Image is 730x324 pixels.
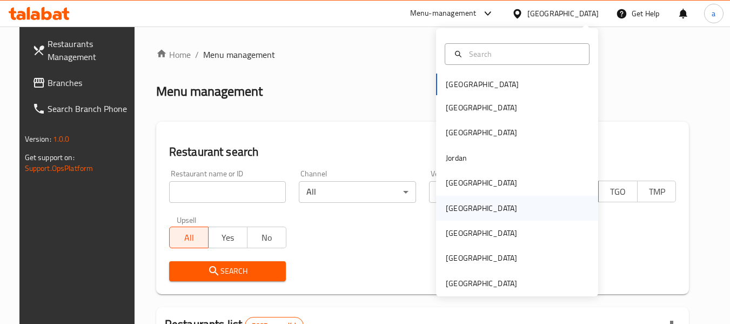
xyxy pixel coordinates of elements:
div: [GEOGRAPHIC_DATA] [446,227,517,239]
a: Support.OpsPlatform [25,161,93,175]
button: Yes [208,227,247,248]
button: Search [169,261,286,281]
input: Search [465,48,582,60]
input: Search for restaurant name or ID.. [169,181,286,203]
label: Upsell [177,216,197,223]
a: Search Branch Phone [24,96,142,122]
span: TMP [642,184,672,200]
span: No [252,230,282,246]
nav: breadcrumb [156,48,689,61]
span: Version: [25,132,51,146]
span: Branches [48,76,133,89]
div: Jordan [446,152,467,164]
div: All [299,181,416,203]
span: TGO [603,184,633,200]
span: Search Branch Phone [48,102,133,115]
h2: Restaurant search [169,144,677,160]
a: Restaurants Management [24,31,142,70]
span: Yes [213,230,243,246]
div: Menu-management [410,7,477,20]
div: [GEOGRAPHIC_DATA] [446,102,517,114]
div: [GEOGRAPHIC_DATA] [527,8,599,19]
button: TGO [598,181,638,202]
span: All [174,230,204,246]
h2: Menu management [156,83,263,100]
li: / [195,48,199,61]
a: Branches [24,70,142,96]
div: [GEOGRAPHIC_DATA] [446,127,517,138]
span: Restaurants Management [48,37,133,63]
div: [GEOGRAPHIC_DATA] [446,202,517,214]
button: TMP [637,181,677,202]
span: Menu management [203,48,275,61]
div: [GEOGRAPHIC_DATA] [446,177,517,189]
span: Search [178,265,278,278]
button: No [247,227,286,248]
button: All [169,227,209,248]
span: a [712,8,715,19]
div: ​ [429,181,546,203]
a: Home [156,48,191,61]
div: [GEOGRAPHIC_DATA] [446,277,517,289]
div: [GEOGRAPHIC_DATA] [446,252,517,264]
span: Get support on: [25,150,75,164]
span: 1.0.0 [53,132,70,146]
